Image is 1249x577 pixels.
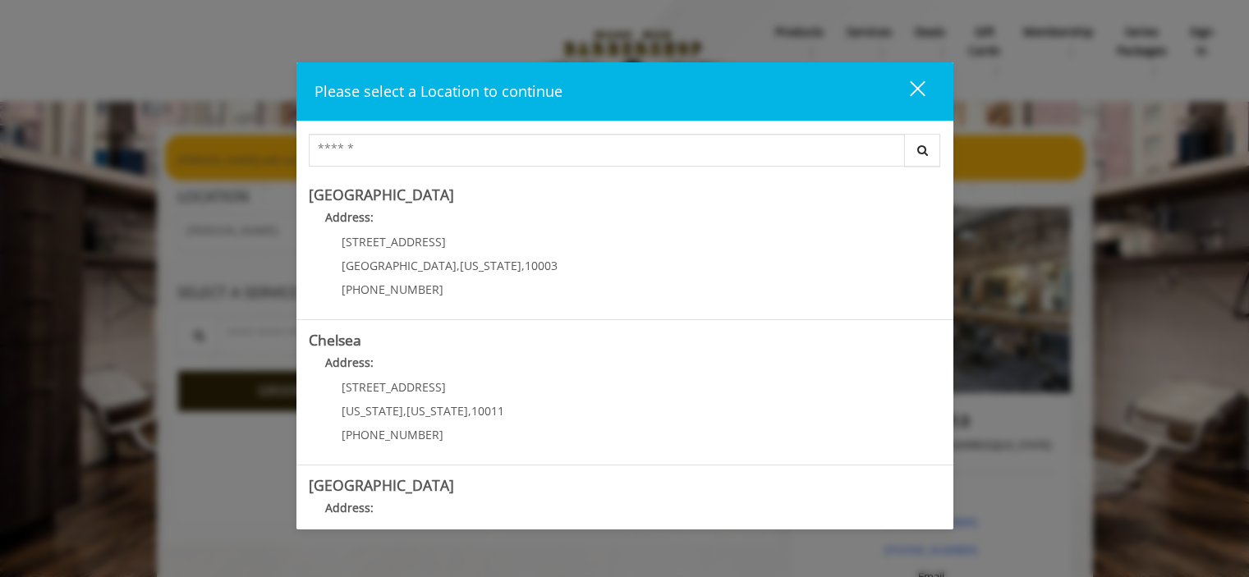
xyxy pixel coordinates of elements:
[879,75,935,108] button: close dialog
[891,80,924,104] div: close dialog
[309,134,941,175] div: Center Select
[309,330,361,350] b: Chelsea
[342,282,443,297] span: [PHONE_NUMBER]
[315,81,563,101] span: Please select a Location to continue
[309,185,454,204] b: [GEOGRAPHIC_DATA]
[460,258,521,273] span: [US_STATE]
[403,403,406,419] span: ,
[342,403,403,419] span: [US_STATE]
[325,209,374,225] b: Address:
[342,258,457,273] span: [GEOGRAPHIC_DATA]
[468,403,471,419] span: ,
[457,258,460,273] span: ,
[309,134,905,167] input: Search Center
[913,144,932,156] i: Search button
[309,475,454,495] b: [GEOGRAPHIC_DATA]
[342,427,443,442] span: [PHONE_NUMBER]
[325,500,374,515] b: Address:
[325,355,374,370] b: Address:
[471,403,504,419] span: 10011
[525,258,558,273] span: 10003
[342,379,446,395] span: [STREET_ADDRESS]
[342,234,446,250] span: [STREET_ADDRESS]
[406,403,468,419] span: [US_STATE]
[521,258,525,273] span: ,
